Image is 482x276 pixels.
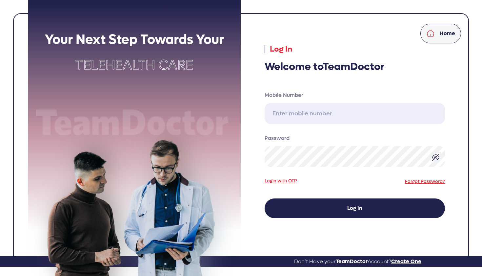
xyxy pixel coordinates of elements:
[265,103,445,124] input: Enter mobile number
[265,198,445,218] button: Log In
[265,177,297,184] a: Login with OTP
[28,106,241,140] img: Team doctor text
[265,43,445,55] p: Log In
[391,258,421,265] span: Create One
[294,256,421,267] a: Don’t Have yourTeamDoctorAccount?Create One
[323,60,384,74] span: TeamDoctor
[432,153,440,161] img: eye
[265,134,445,142] label: Password
[28,55,241,75] p: Telehealth Care
[265,60,445,73] h3: Welcome to
[336,258,368,265] span: TeamDoctor
[28,32,241,47] h2: Your Next Step Towards Your
[420,24,461,43] a: Home
[265,91,445,99] label: Mobile Number
[440,30,455,37] p: Home
[427,30,434,37] img: home.svg
[405,178,445,185] a: Forgot Password?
